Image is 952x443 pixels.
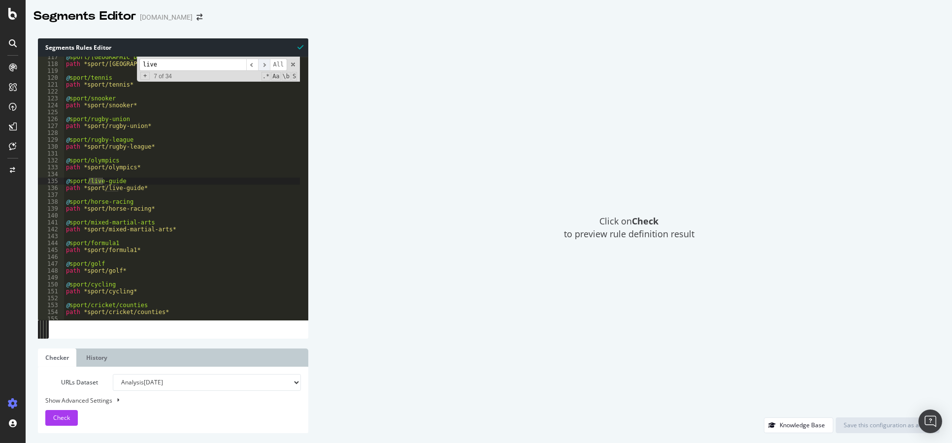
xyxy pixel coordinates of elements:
[292,72,297,81] span: Search In Selection
[271,72,280,81] span: CaseSensitive Search
[38,61,64,67] div: 118
[270,59,288,71] span: Alt-Enter
[38,288,64,295] div: 151
[38,267,64,274] div: 148
[764,421,833,429] a: Knowledge Base
[38,316,64,322] div: 155
[246,59,258,71] span: ​
[197,14,202,21] div: arrow-right-arrow-left
[38,157,64,164] div: 132
[38,205,64,212] div: 139
[38,219,64,226] div: 141
[38,260,64,267] div: 147
[140,12,193,22] div: [DOMAIN_NAME]
[564,215,694,240] span: Click on to preview rule definition result
[38,74,64,81] div: 120
[38,143,64,150] div: 130
[38,233,64,240] div: 143
[38,281,64,288] div: 150
[38,54,64,61] div: 117
[844,421,932,429] div: Save this configuration as active
[38,226,64,233] div: 142
[38,171,64,178] div: 134
[38,123,64,129] div: 127
[38,109,64,116] div: 125
[262,72,270,81] span: RegExp Search
[79,348,115,367] a: History
[632,215,658,227] strong: Check
[38,67,64,74] div: 119
[764,417,833,433] button: Knowledge Base
[38,240,64,247] div: 144
[38,185,64,191] div: 136
[38,396,294,405] div: Show Advanced Settings
[38,88,64,95] div: 122
[282,72,291,81] span: Whole Word Search
[38,95,64,102] div: 123
[38,81,64,88] div: 121
[45,410,78,426] button: Check
[38,116,64,123] div: 126
[38,302,64,309] div: 153
[836,417,940,433] button: Save this configuration as active
[53,413,70,422] span: Check
[150,73,176,80] span: 7 of 34
[38,295,64,302] div: 152
[297,42,303,52] span: Syntax is valid
[258,59,270,71] span: ​
[38,129,64,136] div: 128
[919,410,942,433] div: Open Intercom Messenger
[38,102,64,109] div: 124
[780,421,825,429] div: Knowledge Base
[38,309,64,316] div: 154
[38,164,64,171] div: 133
[38,150,64,157] div: 131
[38,274,64,281] div: 149
[140,72,150,80] span: Toggle Replace mode
[38,247,64,253] div: 145
[38,374,105,391] label: URLs Dataset
[38,348,76,367] a: Checker
[38,38,308,57] div: Segments Rules Editor
[38,136,64,143] div: 129
[38,253,64,260] div: 146
[139,59,246,71] input: Search for
[33,8,136,25] div: Segments Editor
[38,191,64,198] div: 137
[38,178,64,185] div: 135
[38,198,64,205] div: 138
[38,212,64,219] div: 140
